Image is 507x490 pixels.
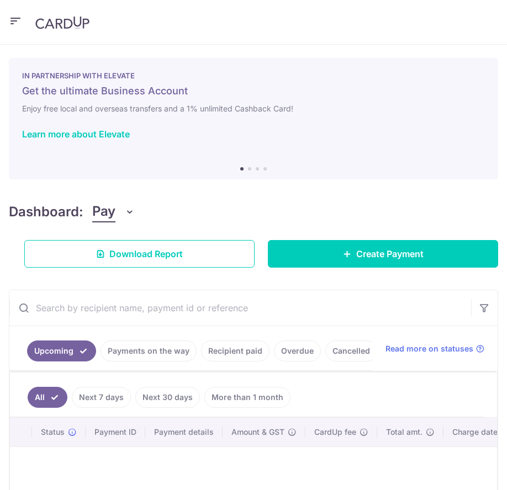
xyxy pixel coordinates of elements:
h4: Dashboard: [9,202,83,222]
th: Payment details [145,418,223,446]
a: Payments on the way [101,340,197,361]
a: All [28,387,67,408]
span: Download Report [109,247,183,260]
a: Next 30 days [135,387,200,408]
a: More than 1 month [204,387,291,408]
h6: Enjoy free local and overseas transfers and a 1% unlimited Cashback Card! [22,102,485,115]
span: Create Payment [356,247,424,260]
a: Learn more about Elevate [22,129,130,140]
a: Recipient paid [201,340,270,361]
a: Create Payment [268,240,498,268]
span: CardUp fee [314,427,356,438]
a: Overdue [274,340,321,361]
a: Upcoming [27,340,96,361]
span: Amount & GST [231,427,284,438]
h5: Get the ultimate Business Account [22,84,485,98]
button: Pay [92,201,135,222]
span: Read more on statuses [385,343,473,354]
a: Next 7 days [72,387,131,408]
a: Cancelled [325,340,377,361]
th: Payment ID [86,418,145,446]
p: IN PARTNERSHIP WITH ELEVATE [22,71,485,80]
a: Download Report [24,240,255,268]
img: CardUp [35,16,89,29]
span: Status [41,427,65,438]
input: Search by recipient name, payment id or reference [9,290,471,326]
span: Charge date [452,427,498,438]
span: Pay [92,201,115,222]
iframe: Opens a widget where you can find more information [436,457,496,484]
span: Total amt. [386,427,422,438]
a: Read more on statuses [385,343,484,354]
